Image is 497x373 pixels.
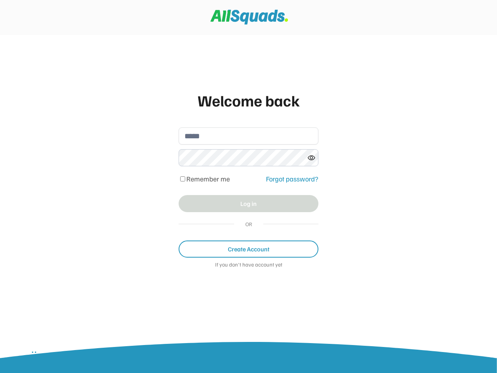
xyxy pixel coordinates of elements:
div: If you don't have account yet [179,261,318,269]
button: Log in [179,195,318,212]
div: OR [242,220,255,228]
img: Squad%20Logo.svg [210,10,288,24]
div: Welcome back [179,89,318,112]
label: Remember me [186,174,230,183]
button: Create Account [179,241,318,258]
div: Forgot password? [266,174,318,184]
